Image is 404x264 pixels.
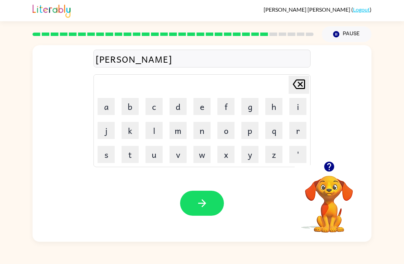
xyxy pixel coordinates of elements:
button: k [122,122,139,139]
button: s [98,146,115,163]
button: ' [289,146,306,163]
button: o [217,122,235,139]
span: [PERSON_NAME] [PERSON_NAME] [264,6,351,13]
video: Your browser must support playing .mp4 files to use Literably. Please try using another browser. [295,165,363,234]
button: y [241,146,258,163]
button: i [289,98,306,115]
button: c [146,98,163,115]
button: l [146,122,163,139]
button: m [169,122,187,139]
button: r [289,122,306,139]
button: w [193,146,211,163]
button: g [241,98,258,115]
button: n [193,122,211,139]
button: u [146,146,163,163]
button: j [98,122,115,139]
button: d [169,98,187,115]
button: b [122,98,139,115]
button: p [241,122,258,139]
button: Pause [322,26,371,42]
button: v [169,146,187,163]
button: e [193,98,211,115]
button: t [122,146,139,163]
button: q [265,122,282,139]
a: Logout [353,6,370,13]
button: z [265,146,282,163]
button: a [98,98,115,115]
div: ( ) [264,6,371,13]
button: f [217,98,235,115]
img: Literably [33,3,71,18]
button: x [217,146,235,163]
div: [PERSON_NAME] [96,52,308,66]
button: h [265,98,282,115]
